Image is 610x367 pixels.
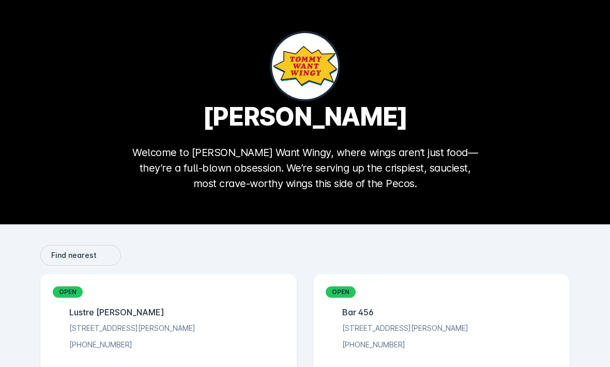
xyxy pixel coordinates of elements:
div: Bar 456 [338,306,374,318]
div: Lustre [PERSON_NAME] [65,306,164,318]
div: [PHONE_NUMBER] [338,339,405,351]
div: [STREET_ADDRESS][PERSON_NAME] [338,323,468,335]
div: OPEN [53,286,83,298]
div: [PHONE_NUMBER] [65,339,132,351]
div: OPEN [326,286,356,298]
span: Find nearest [51,252,97,259]
div: [STREET_ADDRESS][PERSON_NAME] [65,323,195,335]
